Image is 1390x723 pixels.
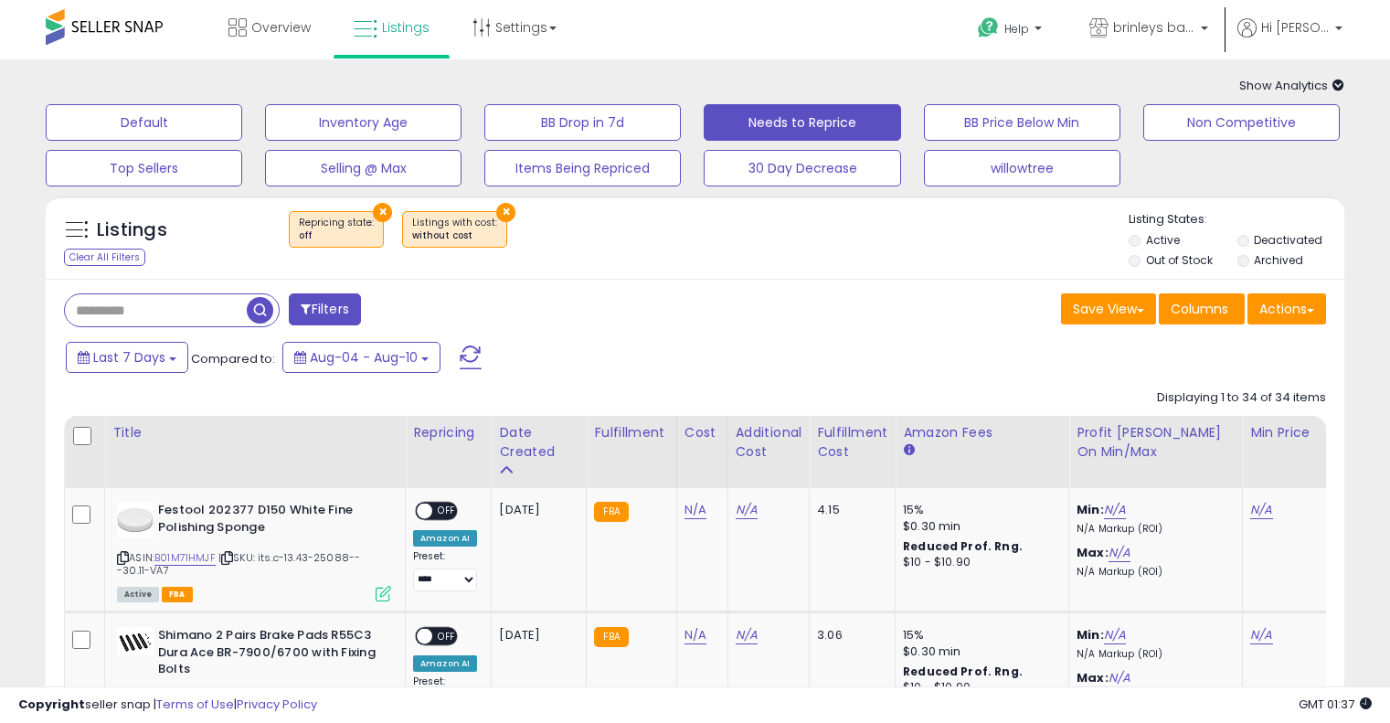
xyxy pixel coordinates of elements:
[1146,232,1180,248] label: Active
[1004,21,1029,37] span: Help
[412,229,497,242] div: without cost
[251,18,311,37] span: Overview
[413,530,477,547] div: Amazon AI
[499,423,578,462] div: Date Created
[117,627,154,655] img: 41YLLVc4q5L._SL40_.jpg
[704,104,900,141] button: Needs to Reprice
[1077,648,1228,661] p: N/A Markup (ROI)
[1250,423,1344,442] div: Min Price
[704,150,900,186] button: 30 Day Decrease
[1159,293,1245,324] button: Columns
[594,627,628,647] small: FBA
[1061,293,1156,324] button: Save View
[18,696,317,714] div: seller snap | |
[265,150,462,186] button: Selling @ Max
[1261,18,1330,37] span: Hi [PERSON_NAME]
[1077,544,1109,561] b: Max:
[903,518,1055,535] div: $0.30 min
[1299,696,1372,713] span: 2025-08-18 01:37 GMT
[484,104,681,141] button: BB Drop in 7d
[1077,523,1228,536] p: N/A Markup (ROI)
[18,696,85,713] strong: Copyright
[299,216,374,243] span: Repricing state :
[46,104,242,141] button: Default
[1077,501,1104,518] b: Min:
[1104,501,1126,519] a: N/A
[684,626,706,644] a: N/A
[265,104,462,141] button: Inventory Age
[282,342,440,373] button: Aug-04 - Aug-10
[499,627,572,643] div: [DATE]
[413,655,477,672] div: Amazon AI
[817,502,881,518] div: 4.15
[432,629,462,644] span: OFF
[93,348,165,367] span: Last 7 Days
[1109,544,1130,562] a: N/A
[289,293,360,325] button: Filters
[64,249,145,266] div: Clear All Filters
[903,502,1055,518] div: 15%
[496,203,515,222] button: ×
[499,502,572,518] div: [DATE]
[1077,626,1104,643] b: Min:
[1069,416,1243,488] th: The percentage added to the cost of goods (COGS) that forms the calculator for Min & Max prices.
[117,587,159,602] span: All listings currently available for purchase on Amazon
[594,423,668,442] div: Fulfillment
[1077,566,1228,579] p: N/A Markup (ROI)
[817,423,887,462] div: Fulfillment Cost
[903,538,1023,554] b: Reduced Prof. Rng.
[373,203,392,222] button: ×
[117,502,391,600] div: ASIN:
[162,587,193,602] span: FBA
[117,502,154,538] img: 21q36iJr9tL._SL40_.jpg
[903,442,914,459] small: Amazon Fees.
[382,18,430,37] span: Listings
[684,423,720,442] div: Cost
[594,502,628,522] small: FBA
[1250,501,1272,519] a: N/A
[1113,18,1195,37] span: brinleys bargains
[1077,423,1235,462] div: Profit [PERSON_NAME] on Min/Max
[1237,18,1342,59] a: Hi [PERSON_NAME]
[1171,300,1228,318] span: Columns
[484,150,681,186] button: Items Being Repriced
[1239,77,1344,94] span: Show Analytics
[924,150,1120,186] button: willowtree
[684,501,706,519] a: N/A
[736,626,758,644] a: N/A
[46,150,242,186] button: Top Sellers
[310,348,418,367] span: Aug-04 - Aug-10
[1129,211,1344,229] p: Listing States:
[977,16,1000,39] i: Get Help
[299,229,374,242] div: off
[903,664,1023,679] b: Reduced Prof. Rng.
[191,350,275,367] span: Compared to:
[1254,252,1303,268] label: Archived
[97,218,167,243] h5: Listings
[1109,669,1130,687] a: N/A
[924,104,1120,141] button: BB Price Below Min
[66,342,188,373] button: Last 7 Days
[1104,626,1126,644] a: N/A
[413,550,477,591] div: Preset:
[903,627,1055,643] div: 15%
[903,643,1055,660] div: $0.30 min
[412,216,497,243] span: Listings with cost :
[817,627,881,643] div: 3.06
[903,555,1055,570] div: $10 - $10.90
[963,3,1060,59] a: Help
[1143,104,1340,141] button: Non Competitive
[112,423,398,442] div: Title
[1146,252,1213,268] label: Out of Stock
[158,502,380,540] b: Festool 202377 D150 White Fine Polishing Sponge
[154,550,216,566] a: B01M71HMJF
[117,550,360,578] span: | SKU: its.c-13.43-25088---30.11-VA7
[156,696,234,713] a: Terms of Use
[1077,669,1109,686] b: Max:
[1250,626,1272,644] a: N/A
[736,423,802,462] div: Additional Cost
[432,504,462,519] span: OFF
[413,423,483,442] div: Repricing
[1254,232,1322,248] label: Deactivated
[158,627,380,683] b: Shimano 2 Pairs Brake Pads R55C3 Dura Ace BR-7900/6700 with Fixing Bolts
